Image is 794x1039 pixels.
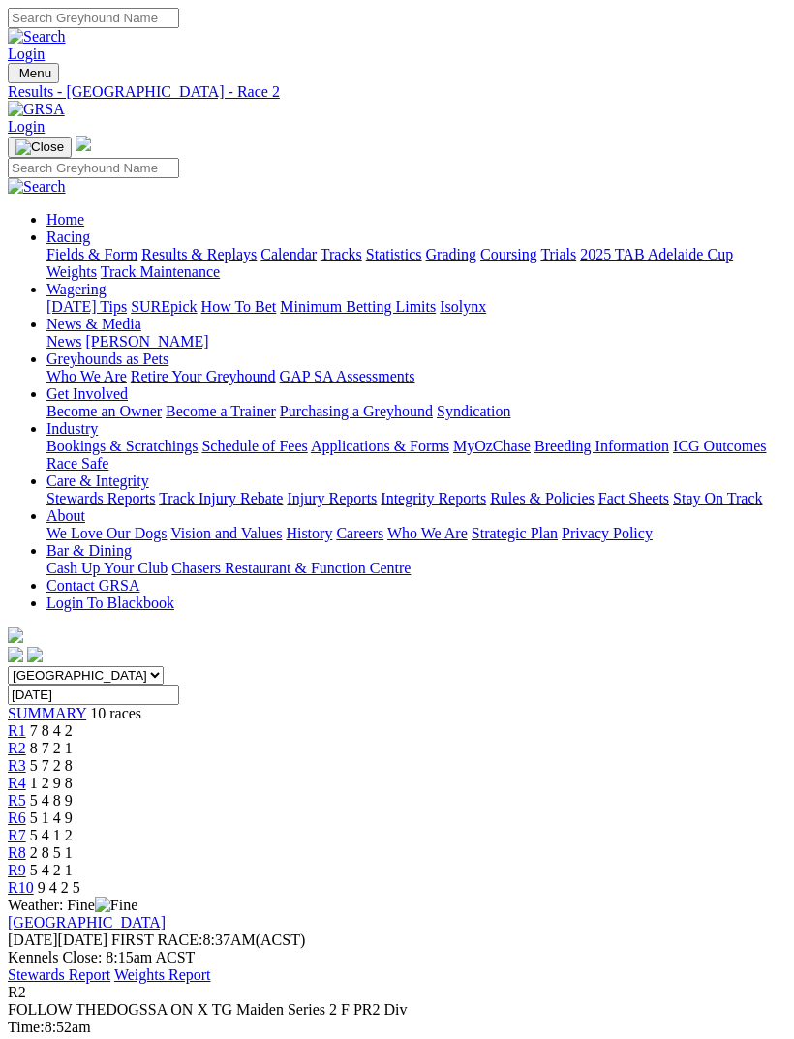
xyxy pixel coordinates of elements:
a: Retire Your Greyhound [131,368,276,384]
img: facebook.svg [8,647,23,662]
a: Cash Up Your Club [46,560,168,576]
a: Applications & Forms [311,438,449,454]
img: GRSA [8,101,65,118]
img: logo-grsa-white.png [8,627,23,643]
a: Become an Owner [46,403,162,419]
button: Toggle navigation [8,137,72,158]
a: Tracks [321,246,362,262]
span: FIRST RACE: [111,932,202,948]
a: Wagering [46,281,107,297]
a: R5 [8,792,26,809]
div: Get Involved [46,403,786,420]
div: Greyhounds as Pets [46,368,786,385]
span: 5 4 1 2 [30,827,73,843]
span: Menu [19,66,51,80]
a: Weights Report [114,966,211,983]
a: We Love Our Dogs [46,525,167,541]
img: Close [15,139,64,155]
a: R1 [8,722,26,739]
a: Privacy Policy [562,525,653,541]
img: Search [8,178,66,196]
span: Weather: Fine [8,897,137,913]
a: History [286,525,332,541]
div: 8:52am [8,1019,786,1036]
a: Fact Sheets [598,490,669,506]
span: R2 [8,740,26,756]
a: Chasers Restaurant & Function Centre [171,560,411,576]
a: Track Maintenance [101,263,220,280]
img: Fine [95,897,137,914]
div: Racing [46,246,786,281]
a: Syndication [437,403,510,419]
a: Who We Are [46,368,127,384]
a: Breeding Information [534,438,669,454]
a: Integrity Reports [381,490,486,506]
a: R3 [8,757,26,774]
a: Get Involved [46,385,128,402]
a: Trials [540,246,576,262]
span: [DATE] [8,932,58,948]
span: 5 4 2 1 [30,862,73,878]
a: SUREpick [131,298,197,315]
a: [PERSON_NAME] [85,333,208,350]
div: About [46,525,786,542]
a: Strategic Plan [472,525,558,541]
a: Injury Reports [287,490,377,506]
a: Weights [46,263,97,280]
a: [GEOGRAPHIC_DATA] [8,914,166,931]
span: 2 8 5 1 [30,844,73,861]
a: Greyhounds as Pets [46,351,168,367]
span: R2 [8,984,26,1000]
a: About [46,507,85,524]
a: ICG Outcomes [673,438,766,454]
div: Industry [46,438,786,473]
span: 9 4 2 5 [38,879,80,896]
img: Search [8,28,66,46]
span: R7 [8,827,26,843]
a: Rules & Policies [490,490,595,506]
div: FOLLOW THEDOGSSA ON X TG Maiden Series 2 F PR2 Div [8,1001,786,1019]
div: Wagering [46,298,786,316]
a: Racing [46,229,90,245]
a: 2025 TAB Adelaide Cup [580,246,733,262]
a: R8 [8,844,26,861]
span: 7 8 4 2 [30,722,73,739]
a: R6 [8,810,26,826]
a: R10 [8,879,34,896]
a: Statistics [366,246,422,262]
a: Stay On Track [673,490,762,506]
a: Purchasing a Greyhound [280,403,433,419]
a: Track Injury Rebate [159,490,283,506]
span: 1 2 9 8 [30,775,73,791]
a: [DATE] Tips [46,298,127,315]
a: How To Bet [201,298,277,315]
div: News & Media [46,333,786,351]
a: Coursing [480,246,537,262]
span: 8 7 2 1 [30,740,73,756]
a: Login [8,46,45,62]
button: Toggle navigation [8,63,59,83]
a: Home [46,211,84,228]
a: MyOzChase [453,438,531,454]
img: twitter.svg [27,647,43,662]
a: Results & Replays [141,246,257,262]
a: Calendar [260,246,317,262]
img: logo-grsa-white.png [76,136,91,151]
span: 5 1 4 9 [30,810,73,826]
span: 10 races [90,705,141,721]
a: Stewards Reports [46,490,155,506]
div: Care & Integrity [46,490,786,507]
a: R4 [8,775,26,791]
a: Isolynx [440,298,486,315]
span: [DATE] [8,932,107,948]
a: Become a Trainer [166,403,276,419]
a: Minimum Betting Limits [280,298,436,315]
a: R9 [8,862,26,878]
